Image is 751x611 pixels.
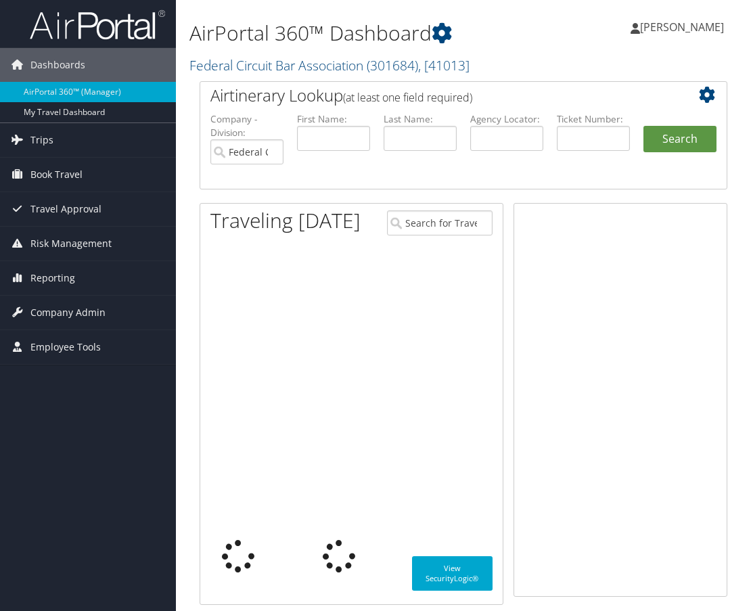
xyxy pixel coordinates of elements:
[418,56,470,74] span: , [ 41013 ]
[631,7,737,47] a: [PERSON_NAME]
[30,227,112,261] span: Risk Management
[384,112,457,126] label: Last Name:
[189,19,555,47] h1: AirPortal 360™ Dashboard
[412,556,493,591] a: View SecurityLogic®
[30,330,101,364] span: Employee Tools
[343,90,472,105] span: (at least one field required)
[297,112,370,126] label: First Name:
[643,126,716,153] button: Search
[30,261,75,295] span: Reporting
[30,9,165,41] img: airportal-logo.png
[30,123,53,157] span: Trips
[210,112,283,140] label: Company - Division:
[557,112,630,126] label: Ticket Number:
[30,296,106,330] span: Company Admin
[640,20,724,35] span: [PERSON_NAME]
[30,192,101,226] span: Travel Approval
[30,48,85,82] span: Dashboards
[470,112,543,126] label: Agency Locator:
[189,56,470,74] a: Federal Circuit Bar Association
[30,158,83,191] span: Book Travel
[367,56,418,74] span: ( 301684 )
[387,210,493,235] input: Search for Traveler
[210,84,673,107] h2: Airtinerary Lookup
[210,206,361,235] h1: Traveling [DATE]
